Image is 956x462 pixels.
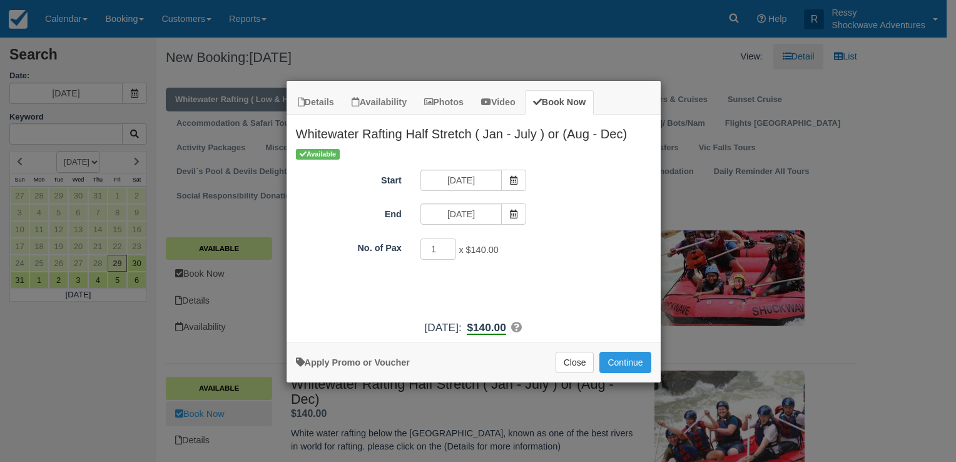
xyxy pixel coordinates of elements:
input: No. of Pax [420,239,457,260]
label: End [287,203,411,221]
a: Details [290,90,342,115]
a: Photos [416,90,472,115]
label: No. of Pax [287,237,411,255]
label: Start [287,170,411,187]
span: [DATE] [425,321,459,334]
b: $140.00 [467,321,506,335]
h2: Whitewater Rafting Half Stretch ( Jan - July ) or (Aug - Dec) [287,115,661,147]
button: Close [556,352,594,373]
a: Video [473,90,524,115]
a: Book Now [525,90,594,115]
div: : [287,320,661,336]
a: Apply Voucher [296,357,410,367]
div: Item Modal [287,115,661,336]
button: Add to Booking [599,352,651,373]
span: x $140.00 [459,245,498,255]
a: Availability [343,90,415,115]
span: Available [296,149,340,160]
